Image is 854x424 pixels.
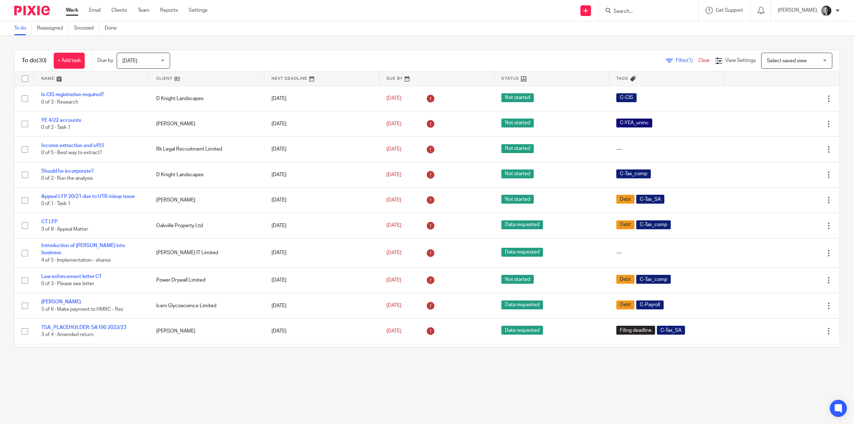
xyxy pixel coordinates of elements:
[264,213,379,238] td: [DATE]
[501,195,534,204] span: Not started
[616,169,651,178] span: C-Tax_comp
[386,223,401,228] span: [DATE]
[41,92,104,97] a: Is CIS registration required?
[616,119,652,127] span: C-YEA_uninc
[264,268,379,293] td: [DATE]
[41,219,58,224] a: CT LFP
[264,188,379,213] td: [DATE]
[616,77,628,80] span: Tags
[698,58,710,63] a: Clear
[616,326,655,335] span: Filing deadline
[41,282,94,287] span: 0 of 3 · Please see letter
[501,300,543,309] span: Data requested
[41,258,111,263] span: 4 of 5 · Implementation - shares
[66,7,78,14] a: Work
[149,239,264,268] td: [PERSON_NAME] IT Limited
[149,213,264,238] td: Oakville Property Ltd
[41,194,135,199] a: Appeal LFP 20/21 due to UTR mixup issue
[89,7,101,14] a: Email
[386,303,401,308] span: [DATE]
[149,293,264,318] td: Iceni Glycoscience Limited
[616,146,717,153] div: ---
[149,86,264,111] td: D Knight Landscapes
[386,147,401,152] span: [DATE]
[687,58,693,63] span: (1)
[616,275,634,284] span: Debt
[41,332,94,337] span: 3 of 4 · Amended return
[37,21,69,35] a: Reassigned
[386,172,401,177] span: [DATE]
[501,326,543,335] span: Data requested
[149,319,264,344] td: [PERSON_NAME]
[41,169,94,174] a: Should he incorporate?
[37,58,47,63] span: (30)
[97,57,113,64] p: Due by
[386,329,401,334] span: [DATE]
[149,268,264,293] td: Power Drywall Limited
[41,299,81,304] a: [PERSON_NAME]
[725,58,756,63] span: View Settings
[160,7,178,14] a: Reports
[14,21,32,35] a: To do
[264,86,379,111] td: [DATE]
[264,239,379,268] td: [DATE]
[264,319,379,344] td: [DATE]
[41,125,70,130] span: 0 of 2 · Task 1
[767,58,807,63] span: Select saved view
[41,176,93,181] span: 0 of 2 · Run the analysis
[149,344,264,369] td: [PERSON_NAME] Electrical Ltd
[41,307,123,312] span: 5 of 6 · Make payment to HMRC - Rez
[149,137,264,162] td: Rk Legal Recruitment Limited
[41,325,126,330] a: TSA_PLACEHOLDER: SA100 2022/23
[716,8,743,13] span: Get Support
[189,7,207,14] a: Settings
[105,21,122,35] a: Done
[501,220,543,229] span: Data requested
[264,111,379,136] td: [DATE]
[264,137,379,162] td: [DATE]
[676,58,698,63] span: Filter
[41,143,104,148] a: Income extraction and s455
[616,300,634,309] span: Debt
[501,93,534,102] span: Not started
[386,198,401,203] span: [DATE]
[149,162,264,187] td: D Knight Landscapes
[778,7,817,14] p: [PERSON_NAME]
[616,195,634,204] span: Debt
[54,53,85,69] a: + Add task
[501,169,534,178] span: Not started
[14,6,50,15] img: Pixie
[636,275,671,284] span: C-Tax_comp
[41,201,70,206] span: 0 of 1 · Task 1
[74,21,99,35] a: Snoozed
[149,188,264,213] td: [PERSON_NAME]
[138,7,149,14] a: Team
[41,100,78,105] span: 0 of 3 · Research
[41,118,81,123] a: YE 4/22 accounts
[41,243,125,255] a: Introduction of [PERSON_NAME] into business
[386,96,401,101] span: [DATE]
[41,227,88,232] span: 3 of 8 · Appeal Matter
[41,151,102,156] span: 0 of 5 · Best way to extract?
[616,93,637,102] span: C-CIS
[616,249,717,256] div: ---
[636,195,664,204] span: C-Tax_SA
[501,275,534,284] span: Not started
[41,274,102,279] a: Law enforcement letter CT
[616,220,634,229] span: Debt
[636,220,671,229] span: C-Tax_comp
[264,293,379,318] td: [DATE]
[386,250,401,255] span: [DATE]
[122,58,137,63] span: [DATE]
[501,144,534,153] span: Not started
[264,344,379,369] td: [DATE]
[111,7,127,14] a: Clients
[657,326,685,335] span: C-Tax_SA
[636,300,664,309] span: C-Payroll
[501,248,543,257] span: Data requested
[22,57,47,64] h1: To do
[264,162,379,187] td: [DATE]
[613,9,677,15] input: Search
[149,111,264,136] td: [PERSON_NAME]
[386,121,401,126] span: [DATE]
